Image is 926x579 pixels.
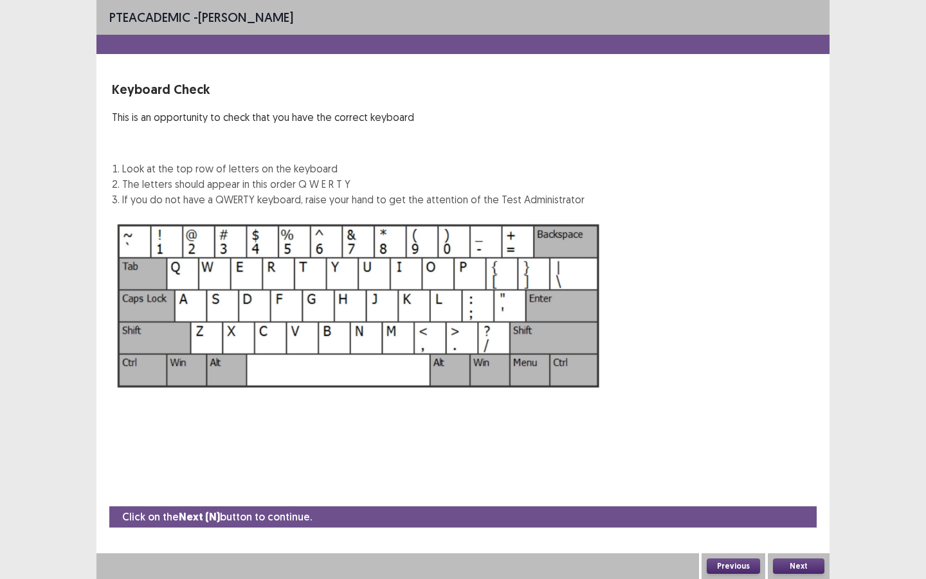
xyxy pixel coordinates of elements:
p: Keyboard Check [112,80,585,99]
p: - [PERSON_NAME] [109,8,293,27]
button: Previous [707,558,760,574]
li: The letters should appear in this order Q W E R T Y [122,176,585,192]
p: This is an opportunity to check that you have the correct keyboard [112,109,585,125]
span: PTE academic [109,9,190,25]
img: Keyboard Image [112,217,606,394]
button: Next [773,558,824,574]
strong: Next (N) [179,510,220,524]
li: If you do not have a QWERTY keyboard, raise your hand to get the attention of the Test Administrator [122,192,585,207]
li: Look at the top row of letters on the keyboard [122,161,585,176]
p: Click on the button to continue. [122,509,312,525]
